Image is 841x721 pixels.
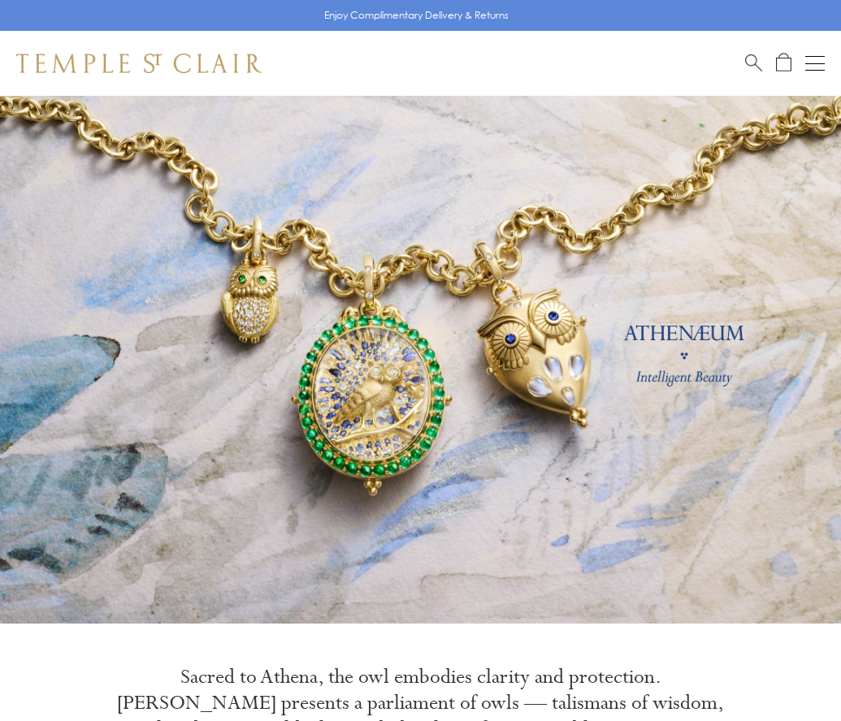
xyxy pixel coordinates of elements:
a: Search [745,53,762,73]
a: Open Shopping Bag [776,53,791,73]
button: Open navigation [805,54,825,73]
p: Enjoy Complimentary Delivery & Returns [324,7,509,24]
img: Temple St. Clair [16,54,262,73]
